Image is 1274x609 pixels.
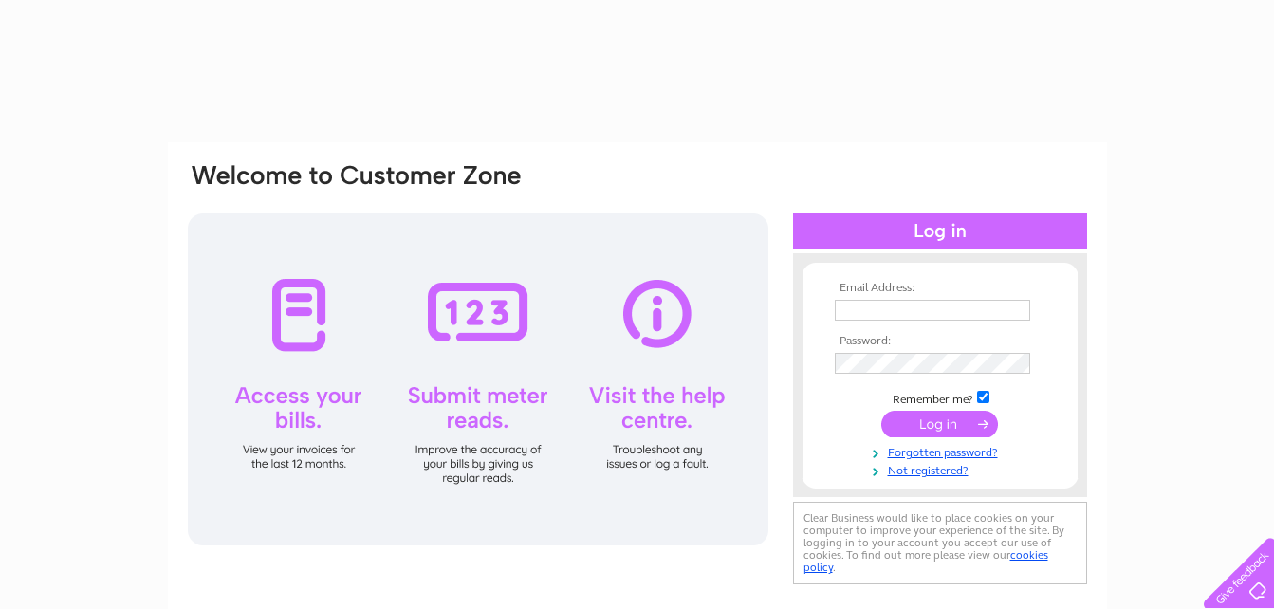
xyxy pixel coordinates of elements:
[830,335,1050,348] th: Password:
[793,502,1087,584] div: Clear Business would like to place cookies on your computer to improve your experience of the sit...
[830,388,1050,407] td: Remember me?
[830,282,1050,295] th: Email Address:
[835,442,1050,460] a: Forgotten password?
[835,460,1050,478] a: Not registered?
[881,411,998,437] input: Submit
[803,548,1048,574] a: cookies policy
